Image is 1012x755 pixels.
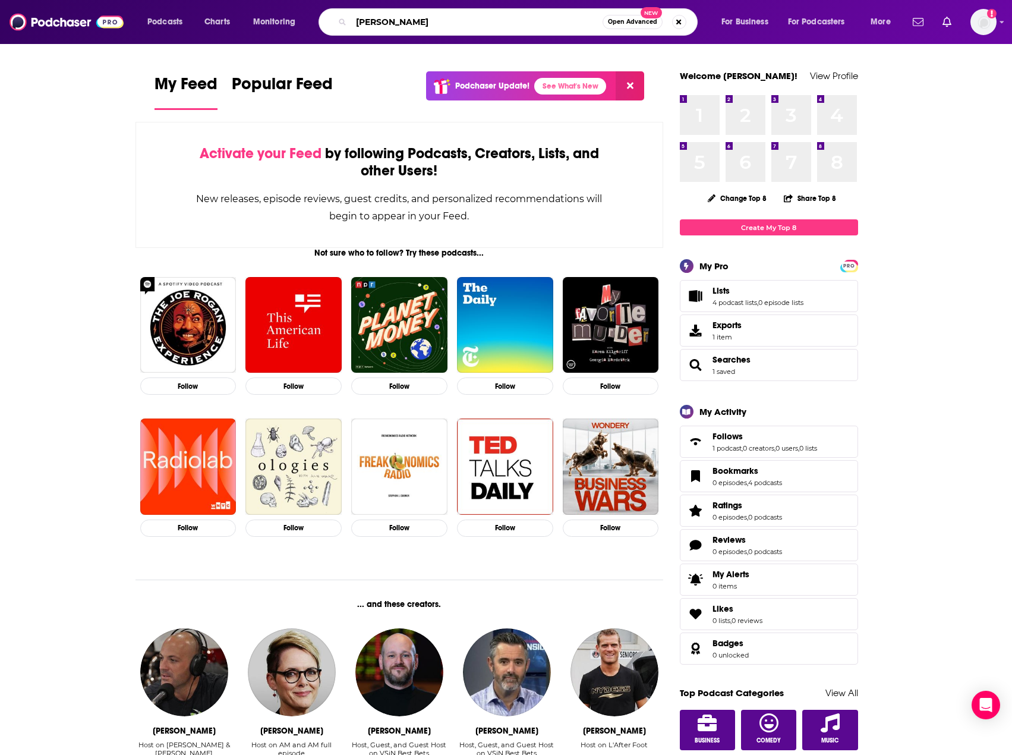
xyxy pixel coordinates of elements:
[680,495,858,527] span: Ratings
[153,726,216,736] div: Brandon Tierney
[741,710,797,750] a: Comedy
[713,603,762,614] a: Likes
[713,465,758,476] span: Bookmarks
[798,444,799,452] span: ,
[355,628,443,716] a: Wes Reynolds
[713,298,757,307] a: 4 podcast lists
[684,322,708,339] span: Exports
[713,638,743,649] span: Badges
[457,419,553,515] img: TED Talks Daily
[730,616,732,625] span: ,
[10,11,124,33] img: Podchaser - Follow, Share and Rate Podcasts
[713,534,782,545] a: Reviews
[747,513,748,521] span: ,
[351,12,603,32] input: Search podcasts, credits, & more...
[713,534,746,545] span: Reviews
[248,628,336,716] img: Sabra Lane
[713,333,742,341] span: 1 item
[743,444,774,452] a: 0 creators
[135,248,664,258] div: Not sure who to follow? Try these podcasts...
[680,426,858,458] span: Follows
[570,628,658,716] img: Jerome Rothen
[140,277,237,373] img: The Joe Rogan Experience
[972,691,1000,719] div: Open Intercom Messenger
[232,74,333,110] a: Popular Feed
[197,12,237,32] a: Charts
[713,500,742,511] span: Ratings
[245,12,311,32] button: open menu
[713,12,783,32] button: open menu
[695,737,720,744] span: Business
[455,81,529,91] p: Podchaser Update!
[684,288,708,304] a: Lists
[563,520,659,537] button: Follow
[563,277,659,373] img: My Favorite Murder with Karen Kilgariff and Georgia Hardstark
[758,298,803,307] a: 0 episode lists
[987,9,997,18] svg: Add a profile image
[680,280,858,312] span: Lists
[680,529,858,561] span: Reviews
[713,285,730,296] span: Lists
[245,419,342,515] a: Ologies with Alie Ward
[680,564,858,596] a: My Alerts
[680,460,858,492] span: Bookmarks
[701,191,774,206] button: Change Top 8
[713,431,817,442] a: Follows
[351,520,447,537] button: Follow
[825,687,858,699] a: View All
[351,277,447,373] img: Planet Money
[204,14,230,30] span: Charts
[351,378,447,395] button: Follow
[748,548,782,556] a: 0 podcasts
[680,710,736,750] a: Business
[457,277,553,373] img: The Daily
[713,638,749,649] a: Badges
[463,628,551,716] img: Dave Ross
[713,354,751,365] a: Searches
[713,500,782,511] a: Ratings
[457,520,553,537] button: Follow
[842,261,856,270] a: PRO
[457,378,553,395] button: Follow
[245,378,342,395] button: Follow
[713,320,742,331] span: Exports
[713,513,747,521] a: 0 episodes
[200,144,321,162] span: Activate your Feed
[713,285,803,296] a: Lists
[351,419,447,515] img: Freakonomics Radio
[780,12,862,32] button: open menu
[608,19,657,25] span: Open Advanced
[684,571,708,588] span: My Alerts
[713,479,747,487] a: 0 episodes
[684,357,708,373] a: Searches
[680,314,858,347] a: Exports
[775,444,798,452] a: 0 users
[147,14,182,30] span: Podcasts
[748,513,782,521] a: 0 podcasts
[713,569,749,580] span: My Alerts
[232,74,333,101] span: Popular Feed
[699,406,746,417] div: My Activity
[802,710,858,750] a: Music
[140,628,228,716] img: Brandon Tierney
[970,9,997,35] span: Logged in as gmalloy
[757,298,758,307] span: ,
[245,520,342,537] button: Follow
[713,444,742,452] a: 1 podcast
[140,419,237,515] img: Radiolab
[742,444,743,452] span: ,
[641,7,662,18] span: New
[155,74,217,101] span: My Feed
[260,726,323,736] div: Sabra Lane
[330,8,709,36] div: Search podcasts, credits, & more...
[713,431,743,442] span: Follows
